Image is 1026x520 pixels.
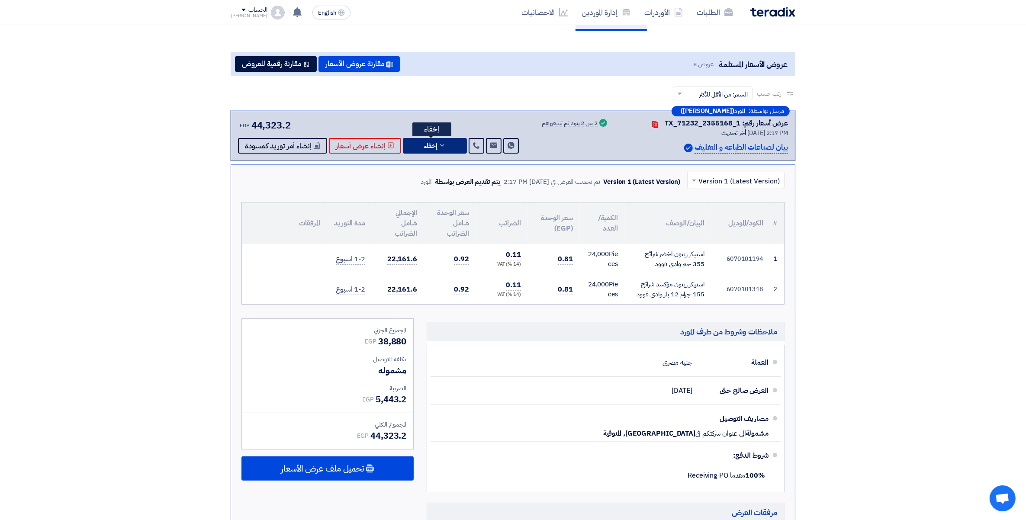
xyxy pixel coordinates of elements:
[412,122,451,136] div: إخفاء
[249,384,406,393] div: الضريبة
[757,89,782,98] span: رتب حسب
[245,143,312,149] span: إنشاء أمر توريد كمسودة
[588,249,609,259] span: 24,000
[504,177,600,187] div: تم تحديث العرض في [DATE] 2:17 PM
[637,2,690,22] a: الأوردرات
[327,202,372,244] th: مدة التوريد
[558,284,573,295] span: 0.81
[387,254,417,265] span: 22,161.6
[249,420,406,429] div: المجموع الكلي
[435,177,500,187] div: يتم تقديم العرض بواسطة
[357,431,369,440] span: EGP
[240,122,250,129] span: EGP
[362,395,374,404] span: EGP
[699,90,748,99] span: السعر: من الأقل للأكثر
[750,7,795,17] img: Teradix logo
[695,429,746,438] span: الى عنوان شركتكم في
[476,202,528,244] th: الضرائب
[248,6,267,14] div: الحساب
[580,274,625,305] td: Pieces
[699,352,769,373] div: العملة
[318,10,336,16] span: English
[444,445,769,466] div: شروط الدفع:
[238,138,327,154] button: إنشاء أمر توريد كمسودة
[746,429,769,438] span: مشمولة
[663,354,692,371] div: جنيه مصري
[711,274,770,305] td: 6070101318
[688,470,765,481] span: مقدما Receiving PO
[749,108,784,114] span: مرسل بواسطة:
[604,177,680,187] div: Version 1 (Latest Version)
[603,429,695,438] span: [GEOGRAPHIC_DATA], المنوفية
[281,465,364,472] span: تحميل ملف عرض الأسعار
[271,6,285,19] img: profile_test.png
[312,6,351,19] button: English
[454,284,469,295] span: 0.92
[575,2,637,22] a: إدارة الموردين
[580,202,625,244] th: الكمية/العدد
[588,279,609,289] span: 24,000
[515,2,575,22] a: الاحصائيات
[251,118,291,132] span: 44,323.2
[365,337,376,346] span: EGP
[693,60,713,69] span: عروض 8
[454,254,469,265] span: 0.92
[699,408,769,429] div: مصاريف التوصيل
[542,120,598,127] div: 2 من 2 بنود تم تسعيرهم
[632,279,704,299] div: استيكر زيتون مؤكسد شرائح 155 جرام 12 بار وادى فوود
[336,143,386,149] span: إنشاء عرض أسعار
[681,108,734,114] b: ([PERSON_NAME])
[695,142,788,154] p: بيان لصناعات الطباعه و التغليف
[625,202,711,244] th: البيان/الوصف
[378,335,406,348] span: 38,880
[990,485,1016,511] a: Open chat
[336,254,365,265] span: 1-2 اسبوع
[483,261,521,268] div: (14 %) VAT
[672,106,790,116] div: –
[249,355,406,364] div: تكلفه التوصيل
[719,58,788,70] span: عروض الأسعار المستلمة
[336,284,365,295] span: 1-2 اسبوع
[421,177,431,187] div: المورد
[770,202,784,244] th: #
[711,244,770,274] td: 6070101194
[770,274,784,305] td: 2
[690,2,740,22] a: الطلبات
[376,393,406,406] span: 5,443.2
[235,56,317,72] button: مقارنة رقمية للعروض
[528,202,580,244] th: سعر الوحدة (EGP)
[506,280,521,291] span: 0.11
[745,470,765,481] strong: 100%
[632,249,704,269] div: استيكر زيتون اخضر شرائح 355 جم وادى فوود
[747,128,788,138] span: [DATE] 2:17 PM
[558,254,573,265] span: 0.81
[721,128,746,138] span: أخر تحديث
[249,326,406,335] div: المجموع الجزئي
[378,364,406,377] span: مشموله
[506,250,521,260] span: 0.11
[427,322,785,341] h5: ملاحظات وشروط من طرف المورد
[665,118,788,128] div: عرض أسعار رقم: TX_71232_2355168_1
[734,108,745,114] span: المورد
[424,143,437,149] span: إخفاء
[424,202,476,244] th: سعر الوحدة شامل الضرائب
[672,386,692,395] span: [DATE]
[711,202,770,244] th: الكود/الموديل
[318,56,400,72] button: مقارنة عروض الأسعار
[387,284,417,295] span: 22,161.6
[684,144,693,152] img: Verified Account
[370,429,406,442] span: 44,323.2
[372,202,424,244] th: الإجمالي شامل الضرائب
[580,244,625,274] td: Pieces
[770,244,784,274] td: 1
[242,202,327,244] th: المرفقات
[231,13,267,18] div: [PERSON_NAME]
[403,138,467,154] button: إخفاء
[329,138,401,154] button: إنشاء عرض أسعار
[483,291,521,299] div: (14 %) VAT
[699,380,769,401] div: العرض صالح حتى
